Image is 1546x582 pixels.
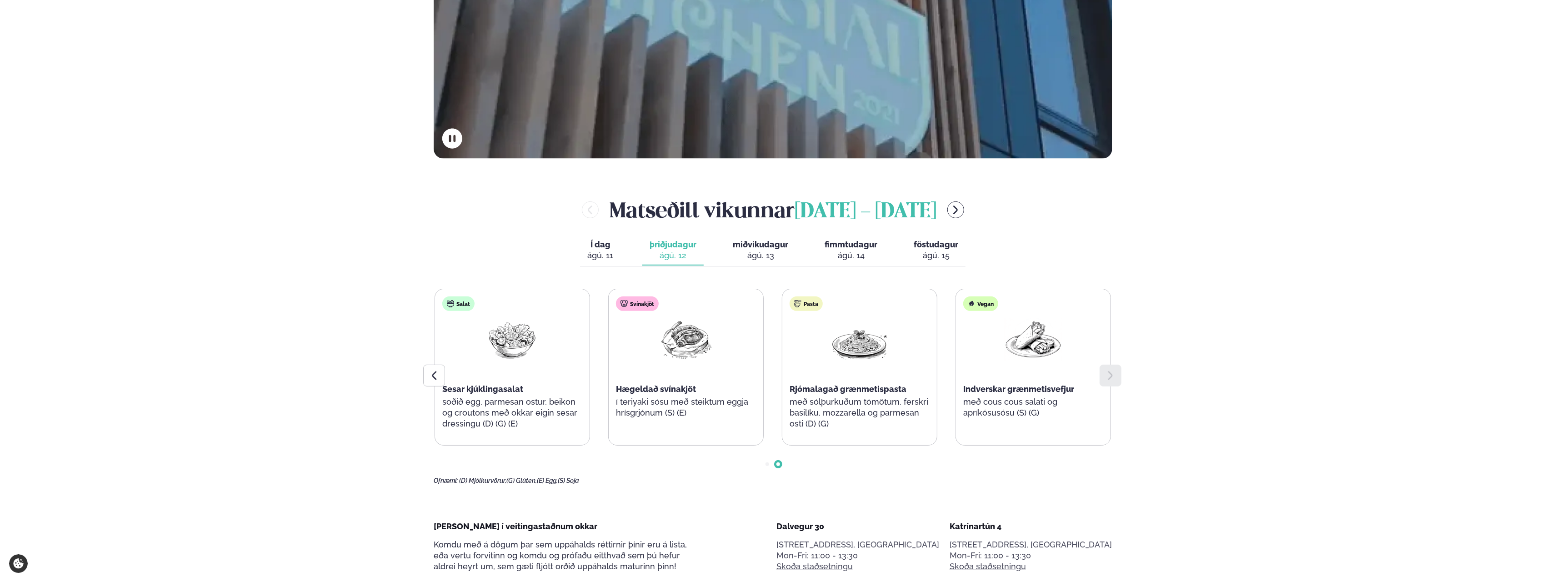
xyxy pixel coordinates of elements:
span: Go to slide 2 [776,462,780,466]
span: (S) Soja [558,477,579,484]
span: [PERSON_NAME] í veitingastaðnum okkar [434,522,597,531]
span: Ofnæmi: [434,477,458,484]
span: (E) Egg, [537,477,558,484]
span: Rjómalagað grænmetispasta [790,384,906,394]
div: ágú. 14 [825,250,877,261]
button: fimmtudagur ágú. 14 [817,236,885,266]
img: Spagetti.png [831,318,889,361]
a: Cookie settings [9,554,28,573]
button: Í dag ágú. 11 [580,236,620,266]
h2: Matseðill vikunnar [610,195,936,225]
img: Vegan.svg [968,300,975,307]
p: í teriyaki sósu með steiktum eggja hrísgrjónum (S) (E) [616,396,756,418]
span: [DATE] - [DATE] [795,202,936,222]
img: pasta.svg [794,300,801,307]
div: ágú. 12 [650,250,696,261]
p: með sólþurkuðum tómötum, ferskri basilíku, mozzarella og parmesan osti (D) (G) [790,396,930,429]
img: Wraps.png [1004,318,1062,361]
div: ágú. 13 [733,250,788,261]
a: Skoða staðsetningu [950,561,1026,572]
img: Pork-Meat.png [657,318,715,361]
div: Katrínartún 4 [950,521,1112,532]
button: menu-btn-left [582,201,599,218]
p: soðið egg, parmesan ostur, beikon og croutons með okkar eigin sesar dressingu (D) (G) (E) [442,396,582,429]
span: Komdu með á dögum þar sem uppáhalds réttirnir þínir eru á lista, eða vertu forvitinn og komdu og ... [434,540,687,571]
button: þriðjudagur ágú. 12 [642,236,704,266]
p: [STREET_ADDRESS], [GEOGRAPHIC_DATA] [776,539,939,550]
span: Indverskar grænmetisvefjur [963,384,1074,394]
span: Go to slide 1 [765,462,769,466]
div: Dalvegur 30 [776,521,939,532]
div: Mon-Fri: 11:00 - 13:30 [950,550,1112,561]
span: föstudagur [914,240,958,249]
button: menu-btn-right [947,201,964,218]
div: Svínakjöt [616,296,659,311]
div: ágú. 15 [914,250,958,261]
img: salad.svg [447,300,454,307]
p: [STREET_ADDRESS], [GEOGRAPHIC_DATA] [950,539,1112,550]
button: föstudagur ágú. 15 [906,236,966,266]
p: með cous cous salati og apríkósusósu (S) (G) [963,396,1103,418]
span: þriðjudagur [650,240,696,249]
img: Salad.png [483,318,541,361]
div: Pasta [790,296,823,311]
span: (D) Mjólkurvörur, [459,477,506,484]
span: Í dag [587,239,613,250]
span: miðvikudagur [733,240,788,249]
span: Hægeldað svínakjöt [616,384,696,394]
span: Sesar kjúklingasalat [442,384,523,394]
button: miðvikudagur ágú. 13 [725,236,796,266]
div: Salat [442,296,475,311]
div: ágú. 11 [587,250,613,261]
img: pork.svg [620,300,628,307]
div: Mon-Fri: 11:00 - 13:30 [776,550,939,561]
div: Vegan [963,296,998,311]
span: (G) Glúten, [506,477,537,484]
span: fimmtudagur [825,240,877,249]
a: Skoða staðsetningu [776,561,853,572]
